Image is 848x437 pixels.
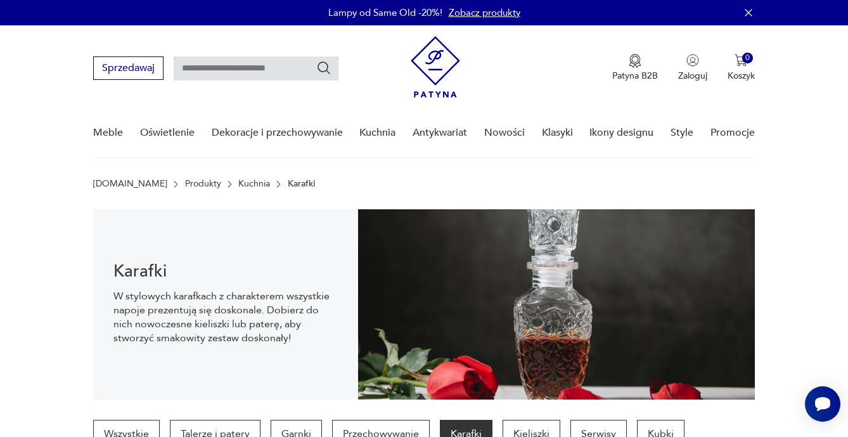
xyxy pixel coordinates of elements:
[411,36,460,98] img: Patyna - sklep z meblami i dekoracjami vintage
[678,54,707,82] button: Zaloguj
[629,54,641,68] img: Ikona medalu
[316,60,331,75] button: Szukaj
[735,54,747,67] img: Ikona koszyka
[93,65,164,74] a: Sprzedawaj
[542,108,573,157] a: Klasyki
[140,108,195,157] a: Oświetlenie
[93,179,167,189] a: [DOMAIN_NAME]
[113,289,337,345] p: W stylowych karafkach z charakterem wszystkie napoje prezentują się doskonale. Dobierz do nich no...
[686,54,699,67] img: Ikonka użytkownika
[612,54,658,82] button: Patyna B2B
[742,53,753,63] div: 0
[805,386,840,422] iframe: Smartsupp widget button
[328,6,442,19] p: Lampy od Same Old -20%!
[589,108,653,157] a: Ikony designu
[238,179,270,189] a: Kuchnia
[710,108,755,157] a: Promocje
[728,70,755,82] p: Koszyk
[288,179,315,189] p: Karafki
[612,70,658,82] p: Patyna B2B
[358,209,755,400] img: Karafki
[212,108,343,157] a: Dekoracje i przechowywanie
[671,108,693,157] a: Style
[359,108,395,157] a: Kuchnia
[678,70,707,82] p: Zaloguj
[185,179,221,189] a: Produkty
[728,54,755,82] button: 0Koszyk
[449,6,520,19] a: Zobacz produkty
[93,56,164,80] button: Sprzedawaj
[93,108,123,157] a: Meble
[612,54,658,82] a: Ikona medaluPatyna B2B
[413,108,467,157] a: Antykwariat
[484,108,525,157] a: Nowości
[113,264,337,279] h1: Karafki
